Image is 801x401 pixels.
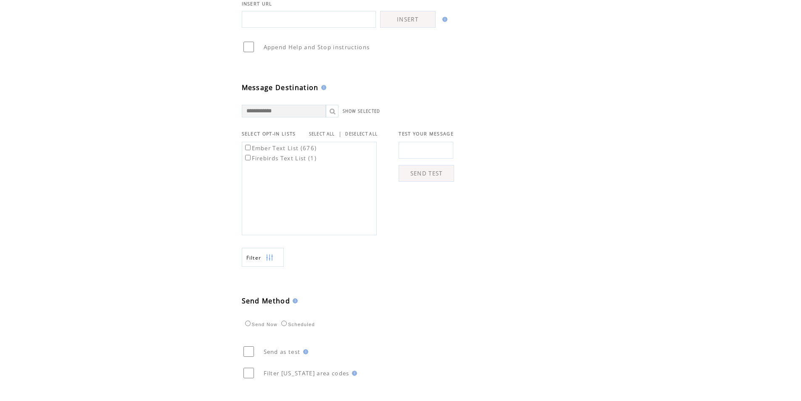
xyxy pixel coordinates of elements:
label: Firebirds Text List (1) [243,154,317,162]
a: SELECT ALL [309,131,335,137]
span: Message Destination [242,83,319,92]
label: Ember Text List (676) [243,144,317,152]
img: help.gif [290,298,298,303]
span: Show filters [246,254,262,261]
a: Filter [242,248,284,267]
span: Append Help and Stop instructions [264,43,370,51]
span: TEST YOUR MESSAGE [399,131,454,137]
span: INSERT URL [242,1,272,7]
a: SHOW SELECTED [343,109,381,114]
span: | [338,130,342,138]
img: filters.png [266,248,273,267]
input: Scheduled [281,321,287,326]
img: help.gif [440,17,447,22]
label: Scheduled [279,322,315,327]
input: Send Now [245,321,251,326]
span: Filter [US_STATE] area codes [264,369,349,377]
a: INSERT [380,11,436,28]
a: SEND TEST [399,165,454,182]
input: Firebirds Text List (1) [245,155,251,160]
img: help.gif [349,371,357,376]
img: help.gif [301,349,308,354]
label: Send Now [243,322,278,327]
img: help.gif [319,85,326,90]
input: Ember Text List (676) [245,145,251,150]
span: SELECT OPT-IN LISTS [242,131,296,137]
span: Send Method [242,296,291,305]
span: Send as test [264,348,301,356]
a: DESELECT ALL [345,131,378,137]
